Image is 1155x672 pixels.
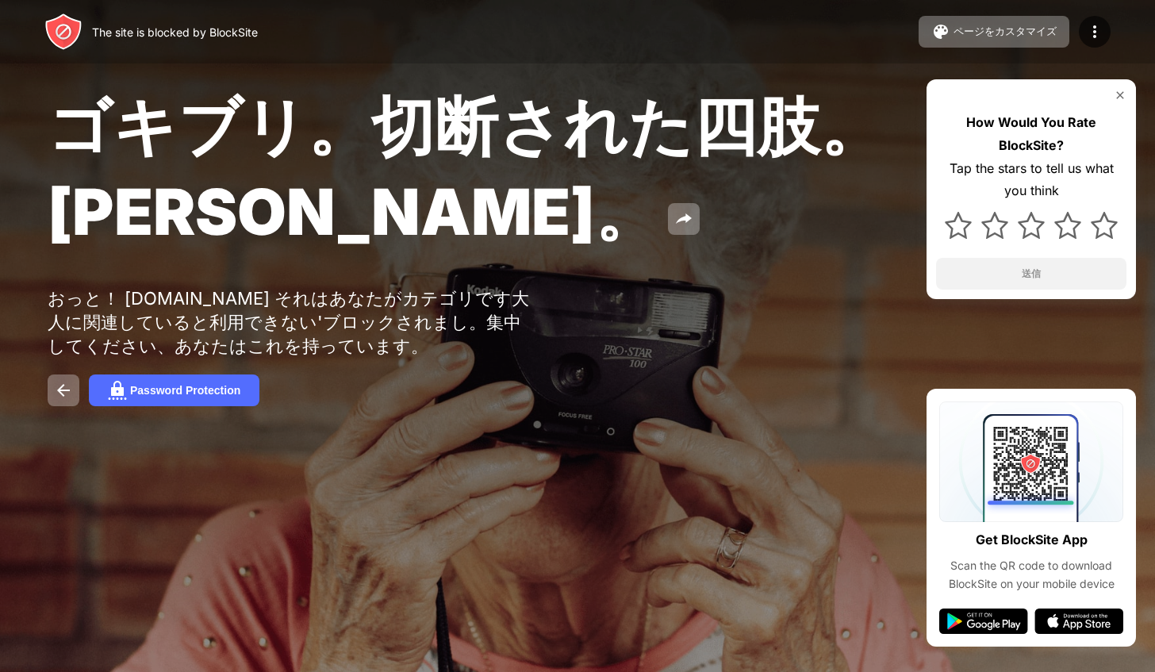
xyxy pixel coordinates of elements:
div: Scan the QR code to download BlockSite on your mobile device [939,557,1123,593]
img: header-logo.svg [44,13,82,51]
img: star.svg [1091,212,1118,239]
div: ページをカスタマイズ [954,25,1057,39]
div: Password Protection [130,384,240,397]
img: star.svg [1054,212,1081,239]
img: pallet.svg [931,22,950,41]
img: app-store.svg [1034,609,1123,634]
img: star.svg [1018,212,1045,239]
div: おっと！ [DOMAIN_NAME] それはあなたがカテゴリです大人に関連していると利用できない'ブロックされまし。集中してください、あなたはこれを持っています。 [48,287,538,359]
img: password.svg [108,381,127,400]
img: star.svg [981,212,1008,239]
span: ゴキブリ。切断された四肢。[PERSON_NAME]。 [48,87,884,250]
img: rate-us-close.svg [1114,89,1126,102]
img: star.svg [945,212,972,239]
div: How Would You Rate BlockSite? [936,111,1126,157]
div: The site is blocked by BlockSite [92,25,258,39]
img: google-play.svg [939,609,1028,634]
div: Get BlockSite App [976,528,1088,551]
button: 送信 [936,258,1126,290]
img: menu-icon.svg [1085,22,1104,41]
div: Tap the stars to tell us what you think [936,157,1126,203]
img: back.svg [54,381,73,400]
img: share.svg [674,209,693,228]
button: ページをカスタマイズ [919,16,1069,48]
button: Password Protection [89,374,259,406]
